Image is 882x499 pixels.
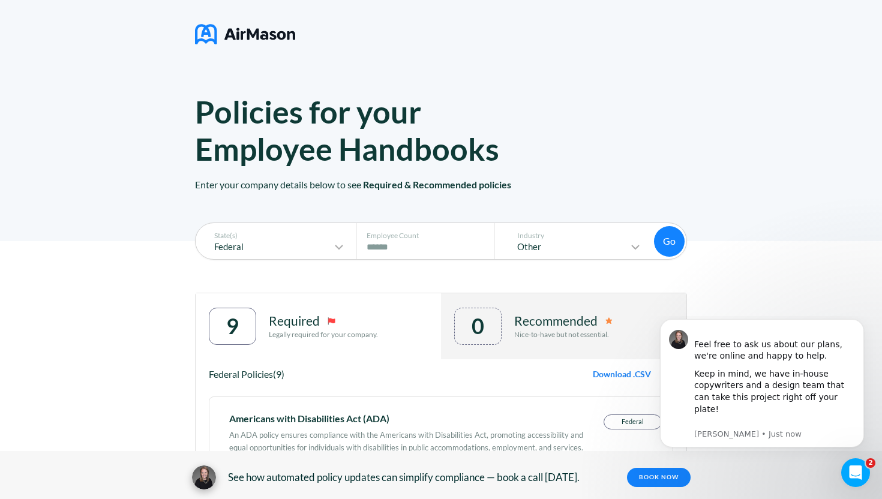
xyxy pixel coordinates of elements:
[866,458,875,468] span: 2
[269,330,378,339] p: Legally required for your company.
[593,369,651,379] span: Download .CSV
[229,423,584,454] div: An ADA policy ensures compliance with the Americans with Disabilities Act, promoting accessibilit...
[328,317,335,325] img: required-icon
[273,368,284,380] span: (9)
[654,226,685,257] button: Go
[505,232,643,240] p: Industry
[363,179,511,190] span: Required & Recommended policies
[514,330,613,339] p: Nice-to-have but not essential.
[642,316,882,493] iframe: Intercom notifications message
[627,468,691,487] a: BOOK NOW
[195,19,295,49] img: logo
[605,317,613,324] img: remmended-icon
[514,314,598,328] p: Recommended
[226,314,239,338] div: 9
[472,314,484,338] div: 0
[229,414,584,423] div: Americans with Disabilities Act (ADA)
[195,93,547,167] h1: Policies for your Employee Handbooks
[202,232,346,240] p: State(s)
[505,242,628,252] p: Other
[228,471,580,483] span: See how automated policy updates can simplify compliance — book a call [DATE].
[192,465,216,489] img: avatar
[195,167,687,241] p: Enter your company details below to see
[202,242,332,252] p: Federal
[367,232,491,240] p: Employee Count
[269,314,320,328] p: Required
[209,368,273,380] span: Federal Policies
[604,415,661,429] p: Federal
[841,458,870,487] iframe: Intercom live chat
